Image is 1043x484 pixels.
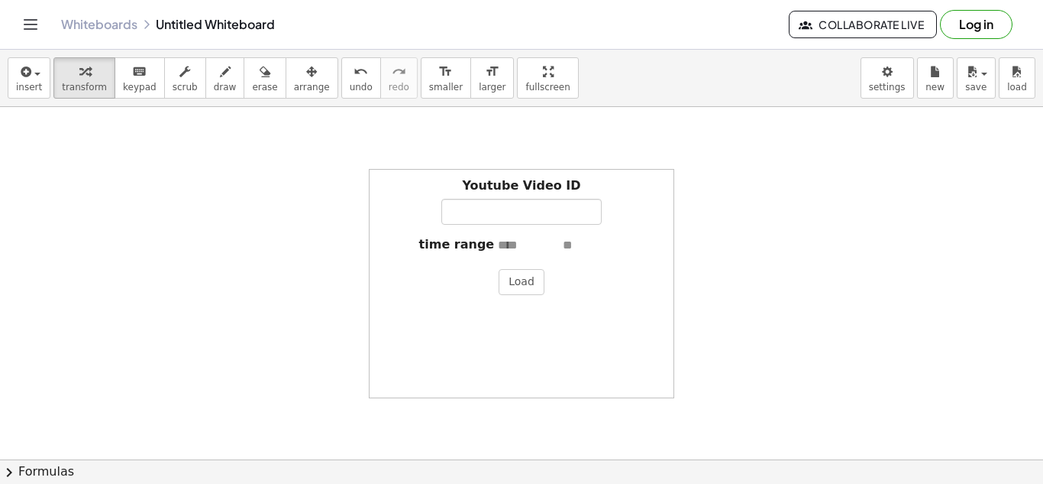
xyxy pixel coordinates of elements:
span: keypad [123,82,157,93]
span: redo [389,82,409,93]
button: insert [8,57,50,99]
span: insert [16,82,42,93]
button: fullscreen [517,57,578,99]
i: keyboard [132,63,147,81]
span: erase [252,82,277,93]
button: new [917,57,954,99]
span: larger [479,82,505,93]
span: smaller [429,82,463,93]
button: save [957,57,996,99]
button: format_sizelarger [470,57,514,99]
button: transform [53,57,115,99]
span: load [1007,82,1027,93]
i: redo [392,63,406,81]
iframe: To enrich screen reader interactions, please activate Accessibility in Grammarly extension settings [304,107,609,336]
button: arrange [286,57,338,99]
button: load [999,57,1035,99]
button: keyboardkeypad [115,57,165,99]
iframe: To enrich screen reader interactions, please activate Accessibility in Grammarly extension settings [6,107,312,336]
span: arrange [294,82,330,93]
span: transform [62,82,107,93]
button: format_sizesmaller [421,57,471,99]
label: time range [419,236,495,254]
button: Toggle navigation [18,12,43,37]
span: undo [350,82,373,93]
span: draw [214,82,237,93]
a: Whiteboards [61,17,137,32]
i: format_size [438,63,453,81]
button: draw [205,57,245,99]
button: erase [244,57,286,99]
button: Collaborate Live [789,11,937,38]
button: settings [861,57,914,99]
span: fullscreen [525,82,570,93]
span: Collaborate Live [802,18,924,31]
i: format_size [485,63,499,81]
span: save [965,82,986,93]
i: undo [354,63,368,81]
button: Log in [940,10,1012,39]
span: settings [869,82,906,93]
span: scrub [173,82,198,93]
button: undoundo [341,57,381,99]
button: Load [499,269,544,295]
iframe: To enrich screen reader interactions, please activate Accessibility in Grammarly extension settings [673,137,978,366]
span: new [925,82,945,93]
label: Youtube Video ID [462,177,580,195]
button: scrub [164,57,206,99]
button: redoredo [380,57,418,99]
